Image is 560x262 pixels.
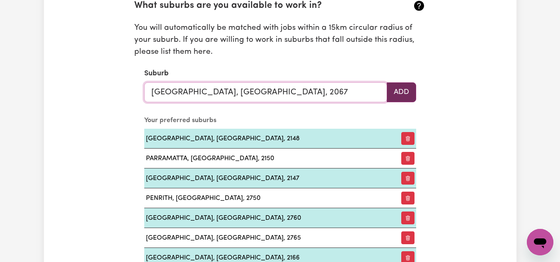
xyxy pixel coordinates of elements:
td: PARRAMATTA, [GEOGRAPHIC_DATA], 2150 [144,149,390,168]
caption: Your preferred suburbs [144,112,416,129]
td: [GEOGRAPHIC_DATA], [GEOGRAPHIC_DATA], 2148 [144,129,390,149]
td: [GEOGRAPHIC_DATA], [GEOGRAPHIC_DATA], 2760 [144,208,390,228]
p: You will automatically be matched with jobs within a 15km circular radius of your suburb. If you ... [134,22,426,58]
h2: What suburbs are you available to work in? [134,0,378,12]
td: [GEOGRAPHIC_DATA], [GEOGRAPHIC_DATA], 2765 [144,228,390,248]
button: Remove preferred suburb [401,192,415,204]
button: Remove preferred suburb [401,132,415,145]
button: Remove preferred suburb [401,231,415,244]
td: PENRITH, [GEOGRAPHIC_DATA], 2750 [144,188,390,208]
button: Remove preferred suburb [401,172,415,185]
iframe: Button to launch messaging window [527,229,553,255]
input: e.g. North Bondi, New South Wales [144,82,387,102]
td: [GEOGRAPHIC_DATA], [GEOGRAPHIC_DATA], 2147 [144,168,390,188]
button: Remove preferred suburb [401,212,415,224]
button: Remove preferred suburb [401,152,415,165]
button: Add to preferred suburbs [387,82,416,102]
label: Suburb [144,68,169,79]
